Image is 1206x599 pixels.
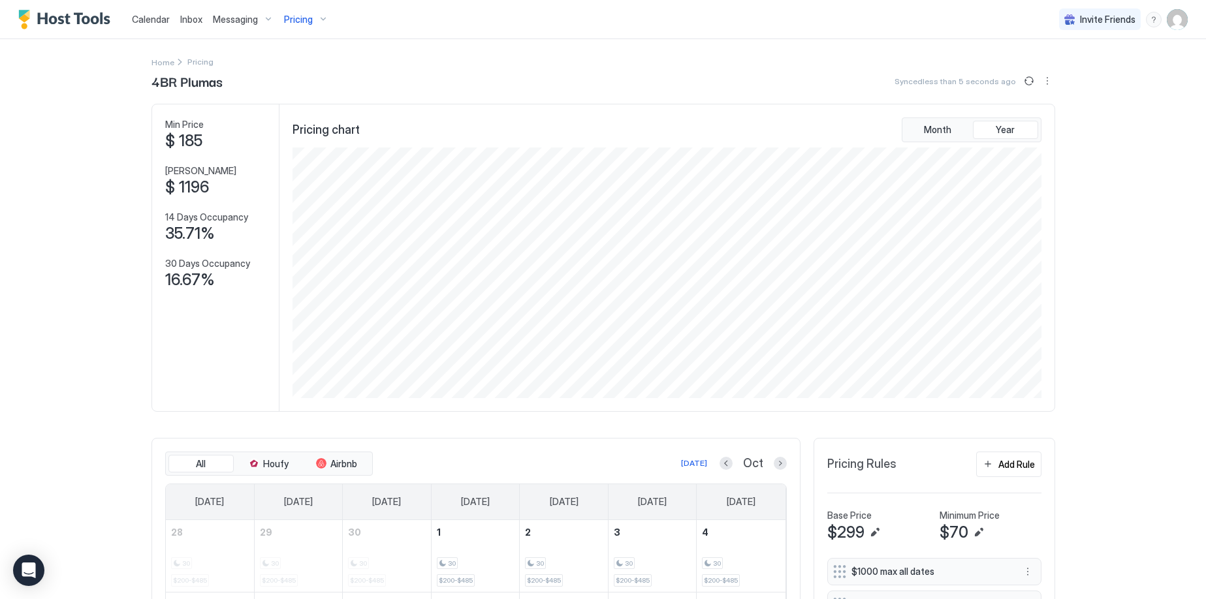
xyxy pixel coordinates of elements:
span: [DATE] [727,496,755,508]
span: 16.67% [165,270,215,290]
span: [DATE] [195,496,224,508]
div: Open Intercom Messenger [13,555,44,586]
span: $ 185 [165,131,202,151]
span: 30 [448,559,456,568]
span: Base Price [827,510,872,521]
span: [DATE] [638,496,667,508]
span: All [196,458,206,470]
span: 1 [437,527,441,538]
span: 30 [536,559,544,568]
div: menu [1146,12,1162,27]
td: September 28, 2025 [166,520,255,592]
a: Friday [625,484,680,519]
span: [DATE] [550,496,579,508]
a: Sunday [182,484,237,519]
span: $70 [940,523,968,542]
div: tab-group [165,452,373,476]
td: October 2, 2025 [520,520,609,592]
div: menu [1020,564,1036,579]
a: September 28, 2025 [166,520,254,544]
span: $200-$485 [527,576,561,585]
button: Next month [774,457,787,470]
button: Year [973,121,1038,139]
a: October 3, 2025 [609,520,697,544]
span: Messaging [213,14,258,25]
button: Airbnb [304,455,370,473]
div: Breadcrumb [151,55,174,69]
td: October 3, 2025 [608,520,697,592]
span: 30 [713,559,721,568]
a: Calendar [132,12,170,26]
td: September 30, 2025 [343,520,432,592]
span: 3 [614,527,620,538]
span: $299 [827,523,865,542]
a: September 30, 2025 [343,520,431,544]
span: 2 [525,527,531,538]
span: 14 Days Occupancy [165,211,248,223]
button: Add Rule [976,452,1041,477]
a: Tuesday [359,484,414,519]
div: menu [1039,73,1055,89]
span: Houfy [263,458,289,470]
span: Airbnb [330,458,357,470]
div: [DATE] [681,457,707,469]
span: Home [151,57,174,67]
div: User profile [1167,9,1188,30]
span: [DATE] [284,496,313,508]
a: Wednesday [448,484,503,519]
a: Thursday [537,484,592,519]
span: Min Price [165,119,204,131]
button: Sync prices [1021,73,1037,89]
span: [PERSON_NAME] [165,165,236,177]
span: Synced less than 5 seconds ago [895,76,1016,86]
a: September 29, 2025 [255,520,343,544]
span: Minimum Price [940,510,1000,521]
td: October 4, 2025 [697,520,785,592]
span: $ 1196 [165,177,209,197]
button: More options [1039,73,1055,89]
td: September 29, 2025 [254,520,343,592]
a: October 2, 2025 [520,520,608,544]
span: Breadcrumb [187,57,214,67]
span: $200-$485 [704,576,738,585]
span: Year [996,124,1015,136]
a: October 4, 2025 [697,520,785,544]
a: Inbox [180,12,202,26]
button: Previous month [720,457,733,470]
button: Houfy [236,455,302,473]
span: 30 [348,527,361,538]
span: Invite Friends [1080,14,1135,25]
span: Calendar [132,14,170,25]
a: October 1, 2025 [432,520,520,544]
span: 4 [702,527,708,538]
span: $200-$485 [616,576,650,585]
span: 30 Days Occupancy [165,258,250,269]
button: [DATE] [679,455,709,471]
button: Month [905,121,970,139]
span: 29 [260,527,272,538]
span: $200-$485 [439,576,473,585]
span: [DATE] [372,496,401,508]
a: Monday [271,484,326,519]
button: More options [1020,564,1036,579]
a: Home [151,55,174,69]
button: Edit [867,525,883,540]
span: Pricing [284,14,313,25]
a: Host Tools Logo [18,10,116,29]
button: Edit [971,525,987,540]
span: 35.71% [165,224,215,243]
span: Month [924,124,951,136]
span: Pricing Rules [827,457,897,472]
td: October 1, 2025 [431,520,520,592]
div: Add Rule [998,457,1035,471]
span: 28 [171,527,183,538]
div: tab-group [902,117,1041,142]
span: 30 [625,559,633,568]
span: Pricing chart [293,123,360,138]
span: Oct [743,456,763,471]
a: Saturday [714,484,769,519]
span: $1000 max all dates [851,566,1007,577]
span: 4BR Plumas [151,71,223,91]
button: All [168,455,234,473]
